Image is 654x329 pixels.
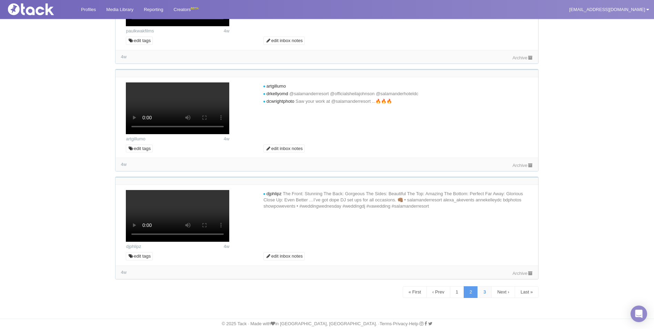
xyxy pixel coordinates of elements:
a: 2 [464,286,478,298]
a: paulkwakfilms [126,28,154,33]
div: Open Intercom Messenger [631,306,647,322]
span: 4w [224,136,230,141]
span: dcwrightphoto [266,99,294,104]
a: edit inbox notes [263,37,305,45]
i: new [263,193,265,195]
a: Help [409,321,418,326]
time: Latest comment: 2025-09-03 17:04 UTC [121,270,127,275]
a: edit inbox notes [263,252,305,260]
a: 1 [450,286,464,298]
a: djphlipz [126,244,141,249]
div: © 2025 Tack · Made with in [GEOGRAPHIC_DATA], [GEOGRAPHIC_DATA]. · · · · [2,321,652,327]
span: djphlipz [266,191,282,196]
span: The Front: Stunning The Back: Gorgeous The Sides: Beautiful The Top: Amazing The Bottom: Perfect ... [263,191,523,209]
a: edit tags [126,37,153,45]
time: Posted: 2025-09-03 21:07 UTC [224,28,230,34]
a: ‹ Prev [426,286,450,298]
time: Posted: 2025-09-03 17:04 UTC [224,243,230,250]
time: Latest comment: 2025-09-03 18:05 UTC [121,162,127,167]
a: Terms [380,321,392,326]
a: Archive [512,271,533,276]
a: « First [403,286,427,298]
span: drkellyomd [266,91,288,96]
span: 4w [121,162,127,167]
time: Latest comment: 2025-09-03 21:07 UTC [121,54,127,59]
i: new [263,101,265,103]
a: edit tags [126,144,153,153]
a: 3 [477,286,492,298]
span: 4w [224,28,230,33]
img: Tack [5,3,74,15]
a: Last » [515,286,539,298]
a: Archive [512,163,533,168]
a: edit tags [126,252,153,260]
span: 4w [121,270,127,275]
span: Saw your work at @salamanderresort ...🔥🔥🔥 [295,99,392,104]
a: Privacy [393,321,408,326]
span: 4w [224,244,230,249]
span: @salamanderresort @officialsheilajohnson @salamanderhoteldc [289,91,418,96]
div: BETA [191,5,199,12]
a: Archive [512,55,533,60]
a: Next › [491,286,515,298]
i: new [263,93,265,95]
span: 4w [121,54,127,59]
time: Posted: 2025-09-03 10:31 UTC [224,136,230,142]
i: new [263,86,265,88]
a: artgillumo [126,136,145,141]
span: artgillumo [266,83,286,89]
a: edit inbox notes [263,144,305,153]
